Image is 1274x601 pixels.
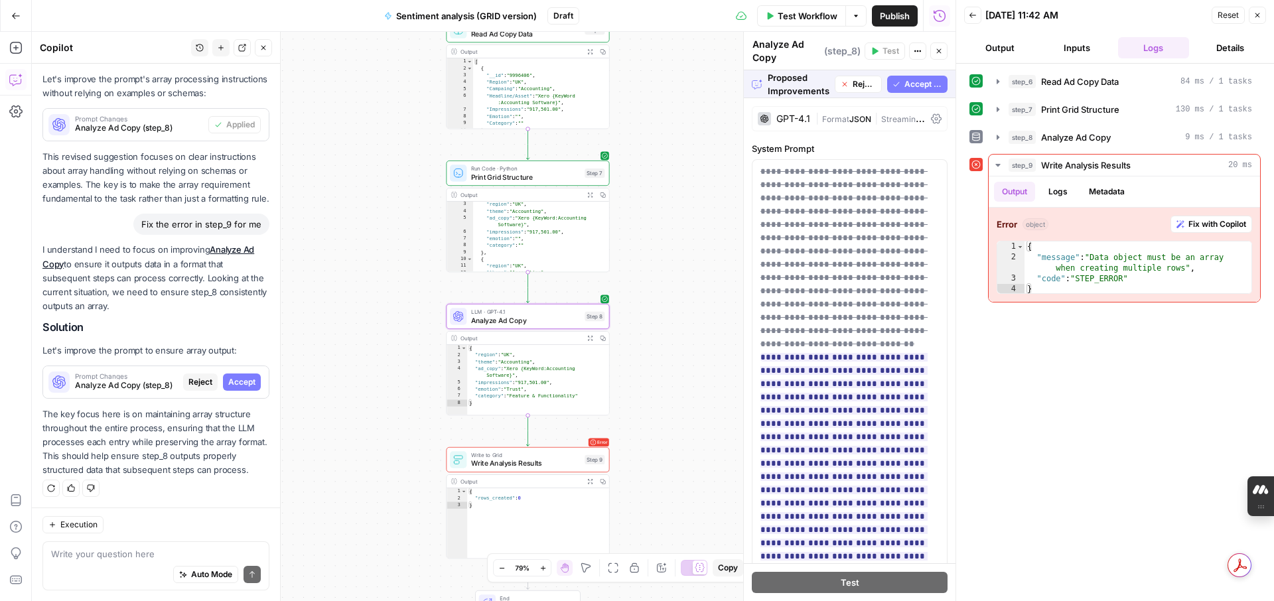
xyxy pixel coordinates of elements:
[460,477,581,486] div: Output
[872,5,918,27] button: Publish
[42,243,269,313] p: I understand I need to focus on improving to ensure it outputs data in a format that subsequent s...
[1185,131,1252,143] span: 9 ms / 1 tasks
[871,111,881,125] span: |
[460,334,581,342] div: Output
[447,201,473,208] div: 3
[778,9,837,23] span: Test Workflow
[904,78,942,90] span: Accept All
[447,495,467,501] div: 2
[466,256,472,263] span: Toggle code folding, rows 10 through 17
[880,9,910,23] span: Publish
[1041,131,1111,144] span: Analyze Ad Copy
[446,447,609,559] div: ErrorWrite to GridWrite Analysis ResultsStep 9Output{ "rows_created":0}
[447,242,473,249] div: 8
[447,65,473,72] div: 2
[447,72,473,79] div: 3
[553,10,573,22] span: Draft
[824,44,861,58] span: ( step_8 )
[75,379,178,391] span: Analyze Ad Copy (step_8)
[1041,103,1119,116] span: Print Grid Structure
[396,9,537,23] span: Sentiment analysis (GRID version)
[42,344,269,358] p: Let's improve the prompt to ensure array output:
[447,106,473,113] div: 7
[447,127,473,133] div: 10
[526,272,530,302] g: Edge from step_7 to step_8
[1041,159,1131,172] span: Write Analysis Results
[822,114,849,124] span: Format
[989,155,1260,176] button: 20 ms
[60,519,98,531] span: Execution
[597,436,607,448] span: Error
[466,65,472,72] span: Toggle code folding, rows 2 through 10
[989,99,1260,120] button: 130 ms / 1 tasks
[997,252,1025,273] div: 2
[42,150,269,206] p: This revised suggestion focuses on clear instructions about array handling without relying on sch...
[526,415,530,446] g: Edge from step_8 to step_9
[226,119,255,131] span: Applied
[447,352,467,358] div: 2
[865,42,905,60] button: Test
[188,376,212,388] span: Reject
[1009,75,1036,88] span: step_6
[471,458,581,469] span: Write Analysis Results
[1170,216,1252,233] button: Fix with Copilot
[447,399,467,406] div: 8
[42,244,254,269] a: Analyze Ad Copy
[515,563,530,573] span: 79%
[752,572,948,593] button: Test
[585,168,604,178] div: Step 7
[883,45,899,57] span: Test
[447,379,467,385] div: 5
[1009,159,1036,172] span: step_9
[1194,37,1266,58] button: Details
[1041,37,1113,58] button: Inputs
[471,165,581,173] span: Run Code · Python
[1212,7,1245,24] button: Reset
[471,29,581,39] span: Read Ad Copy Data
[997,273,1025,284] div: 3
[1017,241,1024,252] span: Toggle code folding, rows 1 through 4
[447,386,467,393] div: 6
[223,373,261,391] button: Accept
[1118,37,1190,58] button: Logs
[718,562,738,574] span: Copy
[447,366,467,379] div: 4
[471,308,581,316] span: LLM · GPT-4.1
[191,568,232,580] span: Auto Mode
[964,37,1036,58] button: Output
[835,76,882,93] button: Reject
[776,114,810,123] div: GPT-4.1
[989,127,1260,148] button: 9 ms / 1 tasks
[460,190,581,199] div: Output
[471,172,581,182] span: Print Grid Structure
[997,218,1017,231] strong: Error
[447,79,473,86] div: 4
[447,269,473,276] div: 12
[447,256,473,263] div: 10
[42,321,269,334] h2: Solution
[42,516,104,533] button: Execution
[1218,9,1239,21] span: Reset
[42,72,269,100] p: Let's improve the prompt's array processing instructions without relying on examples or schemas:
[447,235,473,242] div: 7
[881,111,925,125] span: Streaming
[887,76,948,93] button: Accept All
[228,376,255,388] span: Accept
[1188,218,1246,230] span: Fix with Copilot
[815,111,822,125] span: |
[1228,159,1252,171] span: 20 ms
[208,116,261,133] button: Applied
[471,315,581,326] span: Analyze Ad Copy
[585,312,604,321] div: Step 8
[1176,103,1252,115] span: 130 ms / 1 tasks
[376,5,545,27] button: Sentiment analysis (GRID version)
[849,114,871,124] span: JSON
[585,455,604,464] div: Step 9
[447,359,467,366] div: 3
[989,176,1260,302] div: 20 ms
[447,488,467,495] div: 1
[466,58,472,65] span: Toggle code folding, rows 1 through 146
[526,559,530,589] g: Edge from step_9 to end
[471,450,581,459] span: Write to Grid
[447,393,467,399] div: 7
